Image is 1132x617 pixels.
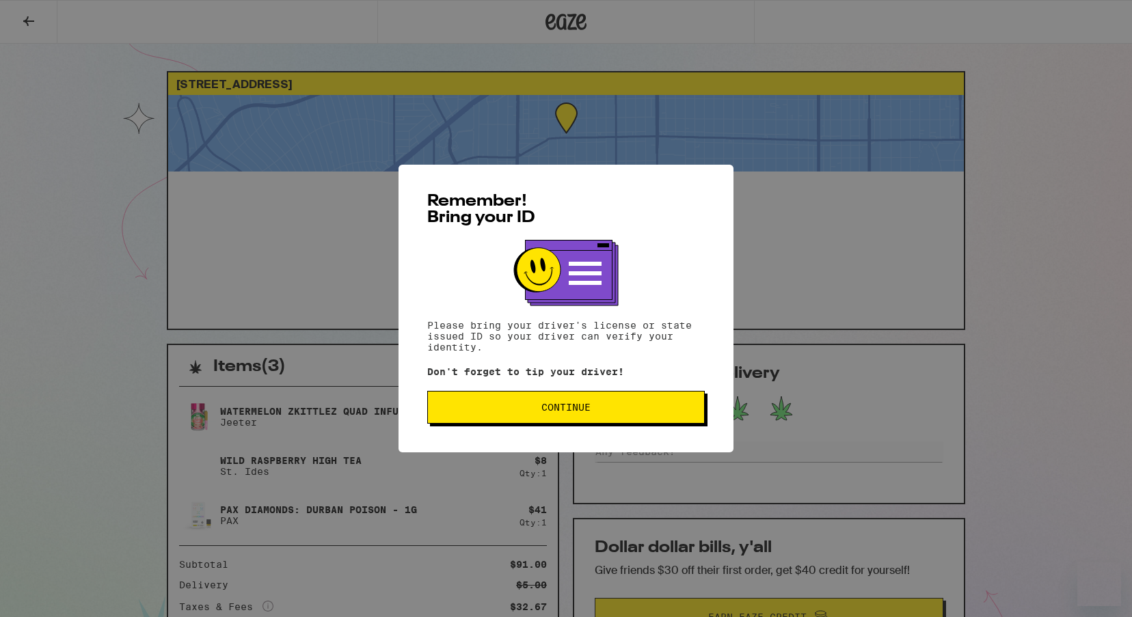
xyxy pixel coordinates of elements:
[427,193,535,226] span: Remember! Bring your ID
[427,391,705,424] button: Continue
[1077,562,1121,606] iframe: Button to launch messaging window
[541,402,591,412] span: Continue
[427,366,705,377] p: Don't forget to tip your driver!
[427,320,705,353] p: Please bring your driver's license or state issued ID so your driver can verify your identity.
